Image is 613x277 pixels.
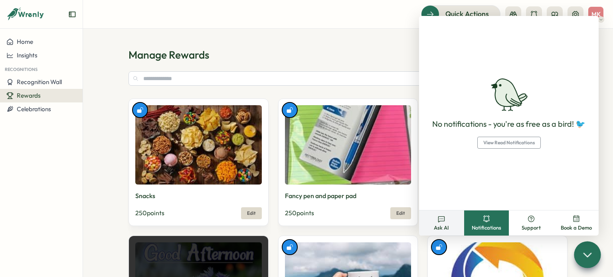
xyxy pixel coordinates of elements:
span: Support [522,224,541,232]
span: 250 points [135,209,164,217]
span: Rewards [17,92,41,99]
button: Edit [390,207,411,219]
span: Celebrations [17,105,51,113]
button: View Read Notifications [477,137,541,149]
button: Edit [241,207,262,219]
p: Snacks [135,191,155,201]
img: Snacks [135,105,262,185]
span: Notifications [472,224,501,232]
span: 250 points [285,209,314,217]
button: Support [509,210,554,236]
button: Notifications [464,210,509,236]
span: Edit [396,211,405,216]
span: Quick Actions [445,9,489,19]
button: Book a Demo [554,210,599,236]
h1: Manage Rewards [129,48,568,62]
span: Edit [247,211,256,216]
button: MK [588,7,603,22]
span: MK [591,11,601,18]
span: Home [17,38,33,45]
span: View Read Notifications [483,137,535,148]
p: No notifications - you're as free as a bird! 🐦 [432,118,585,130]
button: Quick Actions [421,5,500,23]
span: Insights [17,51,38,59]
span: Recognition Wall [17,78,62,86]
span: Ask AI [434,224,449,232]
button: Expand sidebar [68,10,76,18]
img: Fancy pen and paper pad [285,105,411,185]
button: Ask AI [419,210,464,236]
span: Book a Demo [561,224,592,232]
p: Fancy pen and paper pad [285,191,356,201]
